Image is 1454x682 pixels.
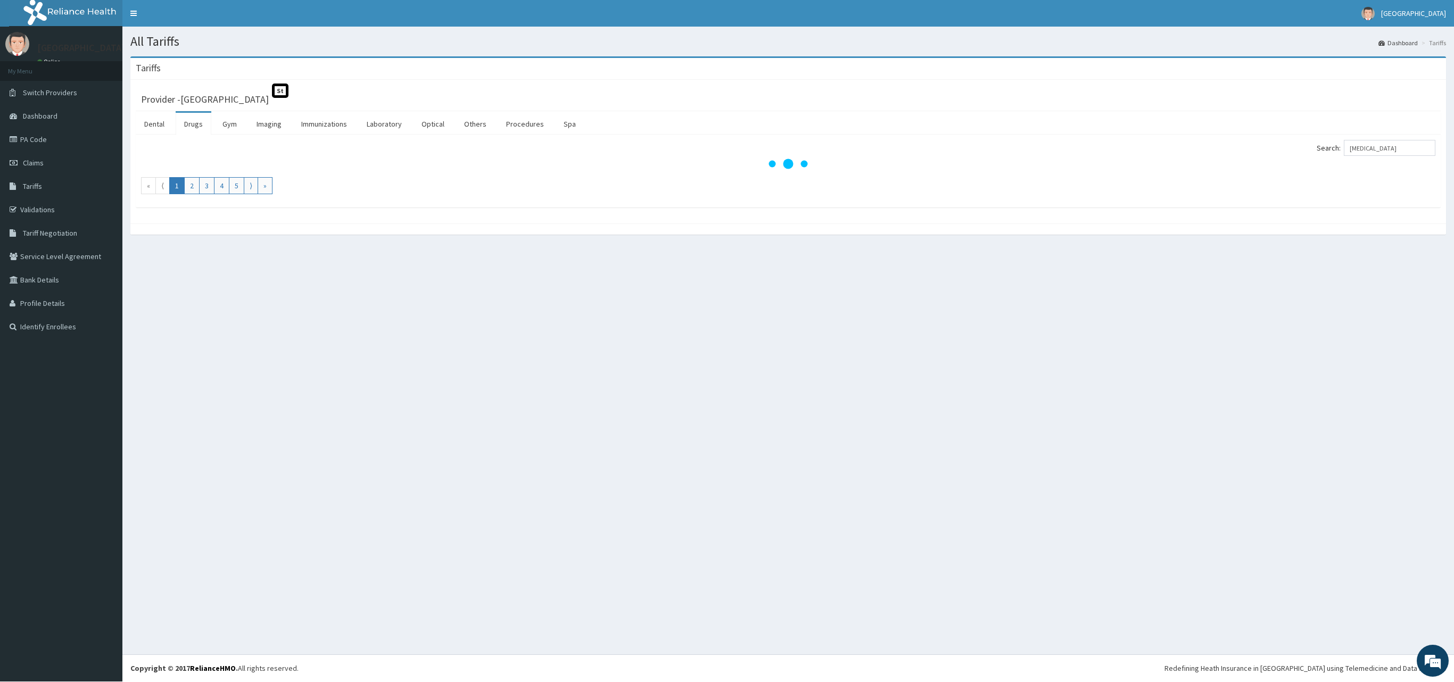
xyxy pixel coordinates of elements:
[214,113,245,135] a: Gym
[20,53,43,80] img: d_794563401_company_1708531726252_794563401
[258,177,272,194] a: Go to last page
[1344,140,1435,156] input: Search:
[141,177,156,194] a: Go to first page
[169,177,185,194] a: Go to page number 1
[23,158,44,168] span: Claims
[1419,38,1446,47] li: Tariffs
[456,113,495,135] a: Others
[1381,9,1446,18] span: [GEOGRAPHIC_DATA]
[176,113,211,135] a: Drugs
[55,60,179,73] div: Chat with us now
[272,84,288,98] span: St
[5,290,203,328] textarea: Type your message and hit 'Enter'
[199,177,214,194] a: Go to page number 3
[498,113,552,135] a: Procedures
[1317,140,1435,156] label: Search:
[130,663,238,673] strong: Copyright © 2017 .
[413,113,453,135] a: Optical
[293,113,356,135] a: Immunizations
[130,35,1446,48] h1: All Tariffs
[5,32,29,56] img: User Image
[1361,7,1375,20] img: User Image
[155,177,170,194] a: Go to previous page
[229,177,244,194] a: Go to page number 5
[136,63,161,73] h3: Tariffs
[244,177,258,194] a: Go to next page
[1378,38,1418,47] a: Dashboard
[23,111,57,121] span: Dashboard
[23,228,77,238] span: Tariff Negotiation
[141,95,269,104] h3: Provider - [GEOGRAPHIC_DATA]
[555,113,584,135] a: Spa
[767,143,809,185] svg: audio-loading
[122,654,1454,681] footer: All rights reserved.
[184,177,200,194] a: Go to page number 2
[190,663,236,673] a: RelianceHMO
[248,113,290,135] a: Imaging
[214,177,229,194] a: Go to page number 4
[1164,663,1446,673] div: Redefining Heath Insurance in [GEOGRAPHIC_DATA] using Telemedicine and Data Science!
[23,181,42,191] span: Tariffs
[136,113,173,135] a: Dental
[37,58,63,65] a: Online
[37,43,125,53] p: [GEOGRAPHIC_DATA]
[358,113,410,135] a: Laboratory
[23,88,77,97] span: Switch Providers
[175,5,200,31] div: Minimize live chat window
[62,134,147,242] span: We're online!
